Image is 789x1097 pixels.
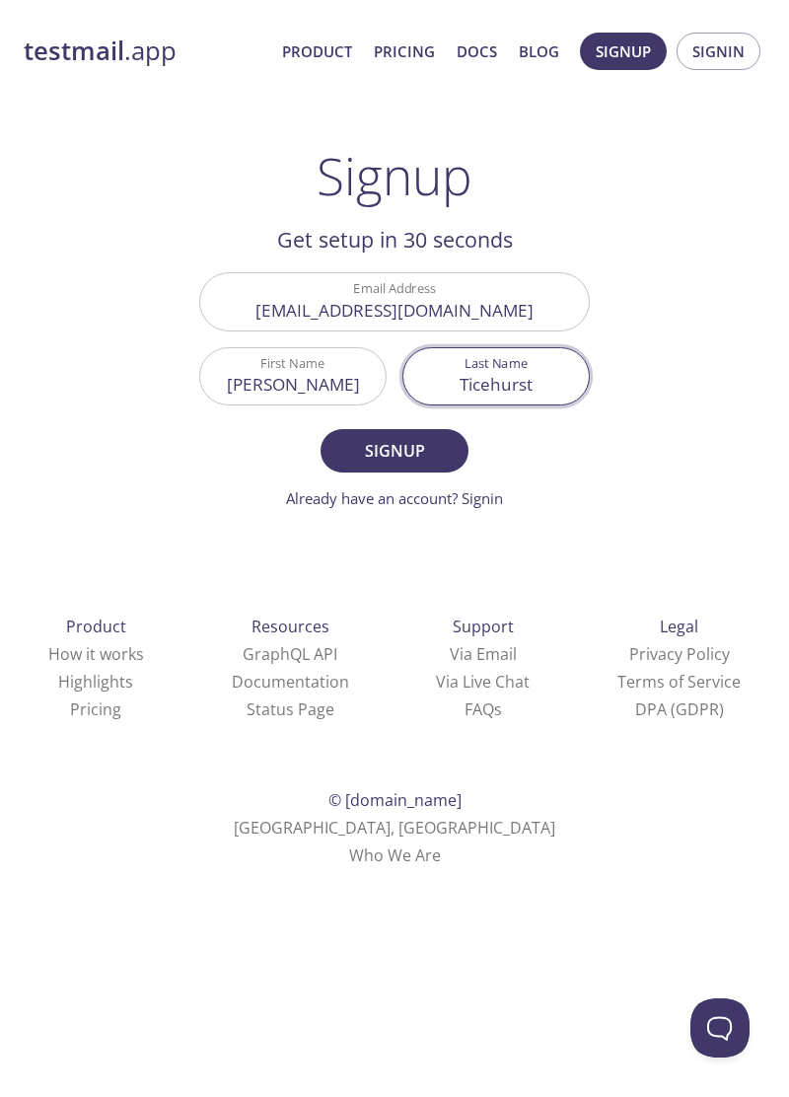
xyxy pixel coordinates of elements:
button: Signup [321,429,468,473]
span: Signin [692,38,745,64]
span: Signup [342,437,447,465]
a: Status Page [247,698,334,720]
button: Signin [677,33,760,70]
span: Resources [251,616,329,637]
span: s [494,698,502,720]
a: testmail.app [24,35,266,68]
a: Privacy Policy [629,643,730,665]
a: GraphQL API [243,643,337,665]
span: Product [66,616,126,637]
a: How it works [48,643,144,665]
strong: testmail [24,34,124,68]
a: Who We Are [349,844,441,866]
a: Pricing [374,38,435,64]
a: Docs [457,38,497,64]
a: Highlights [58,671,133,693]
h1: Signup [317,146,472,205]
span: Support [453,616,514,637]
a: Pricing [70,698,121,720]
iframe: Help Scout Beacon - Open [690,998,750,1058]
button: Signup [580,33,667,70]
span: Signup [596,38,651,64]
a: Already have an account? Signin [286,488,503,508]
span: Legal [660,616,698,637]
span: [GEOGRAPHIC_DATA], [GEOGRAPHIC_DATA] [234,817,555,839]
h2: Get setup in 30 seconds [199,223,590,256]
a: Via Email [450,643,517,665]
a: Product [282,38,352,64]
span: © [DOMAIN_NAME] [328,789,462,811]
a: Documentation [232,671,349,693]
a: Terms of Service [617,671,741,693]
a: Via Live Chat [436,671,530,693]
a: DPA (GDPR) [635,698,724,720]
a: Blog [519,38,559,64]
a: FAQ [465,698,502,720]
